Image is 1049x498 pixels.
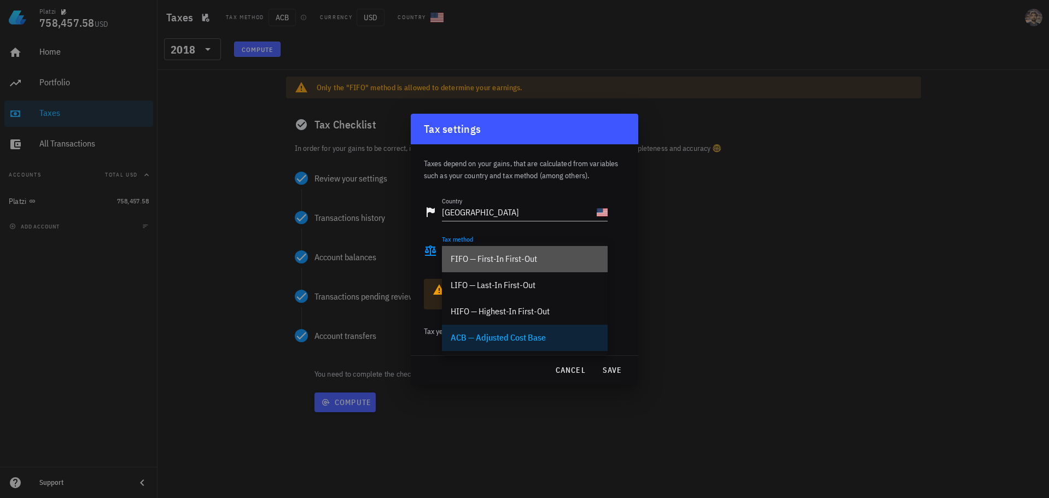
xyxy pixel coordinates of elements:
[555,365,586,375] span: cancel
[442,242,608,260] div: Tax methodACB — Adjusted Cost Base
[451,332,599,343] div: ACB — Adjusted Cost Base
[424,120,481,138] div: Tax settings
[599,365,625,375] span: save
[597,207,608,218] div: US-icon
[550,360,590,380] button: cancel
[595,360,630,380] button: save
[451,280,599,290] div: LIFO — Last-In First-Out
[442,235,474,243] label: Tax method
[451,306,599,317] div: HIFO — Highest-In First-Out
[424,144,625,188] div: Taxes depend on your gains, that are calculated from variables such as your country and tax metho...
[451,254,599,264] div: FIFO — First-In First-Out
[424,318,608,344] div: Tax year
[442,197,463,205] label: Country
